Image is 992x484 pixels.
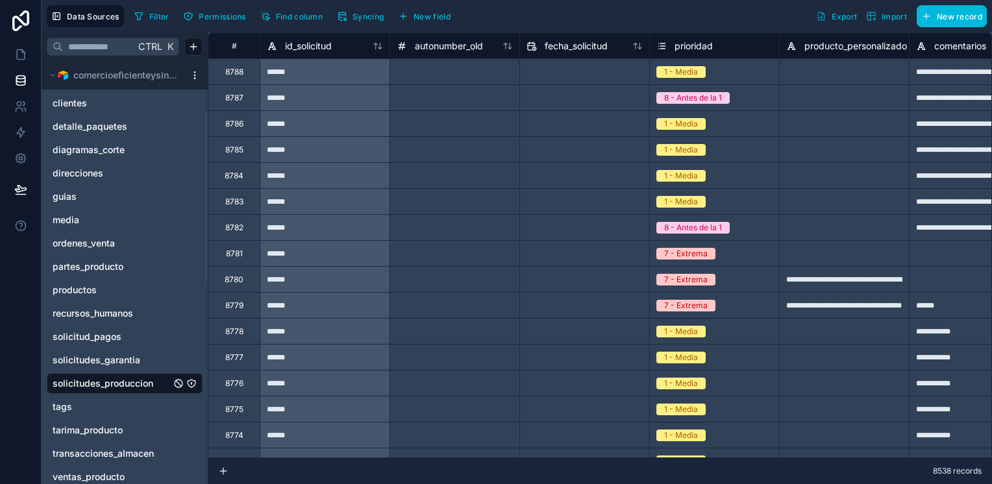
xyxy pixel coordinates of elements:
a: ordenes_venta [53,237,171,250]
button: New record [917,5,987,27]
a: guias [53,190,171,203]
span: fecha_solicitud [545,40,608,53]
span: prioridad [675,40,713,53]
div: 1 - Media [664,196,698,208]
a: ventas_producto [53,470,171,483]
a: partes_producto [53,260,171,273]
div: 8774 [225,430,243,441]
div: solicitud_pagos [47,326,203,347]
div: 1 - Media [664,326,698,337]
div: recursos_humanos [47,303,203,324]
div: direcciones [47,163,203,184]
button: Permissions [179,6,250,26]
div: 1 - Media [664,66,698,78]
div: productos [47,280,203,300]
div: 8783 [225,197,243,207]
div: guias [47,186,203,207]
span: clientes [53,97,87,110]
div: detalle_paquetes [47,116,203,137]
div: # [218,41,250,51]
span: K [166,42,175,51]
div: 8779 [225,300,243,311]
img: Airtable Logo [58,70,68,80]
span: solicitud_pagos [53,330,121,343]
a: media [53,213,171,226]
span: Find column [276,12,323,21]
a: clientes [53,97,171,110]
span: comercioeficienteysingular [73,69,179,82]
div: 8788 [225,67,243,77]
span: transacciones_almacen [53,447,154,460]
div: 8780 [225,274,243,285]
div: tarima_producto [47,420,203,441]
span: direcciones [53,167,103,180]
div: solicitudes_produccion [47,373,203,394]
span: detalle_paquetes [53,120,127,133]
span: 8538 records [933,466,982,476]
div: tags [47,396,203,417]
span: diagramas_corte [53,143,125,156]
div: 1 - Media [664,352,698,363]
a: transacciones_almacen [53,447,171,460]
a: direcciones [53,167,171,180]
div: 1 - Media [664,144,698,156]
div: ordenes_venta [47,233,203,254]
a: Syncing [332,6,393,26]
div: 1 - Media [664,430,698,441]
button: Filter [129,6,174,26]
div: 8 - Antes de la 1 [664,92,722,104]
span: Filter [149,12,169,21]
span: solicitudes_produccion [53,377,153,390]
div: 8785 [225,145,243,155]
div: 8787 [225,93,243,103]
div: 8773 [225,456,243,466]
span: tarima_producto [53,424,123,437]
div: 7 - Extrema [664,300,708,311]
span: Export [832,12,857,21]
div: media [47,210,203,230]
button: Find column [256,6,327,26]
div: 8776 [225,378,243,389]
div: transacciones_almacen [47,443,203,464]
span: partes_producto [53,260,123,273]
div: 8784 [225,171,243,181]
a: New record [911,5,987,27]
span: Syncing [353,12,384,21]
span: Permissions [199,12,245,21]
span: comentarios [934,40,986,53]
span: id_solicitud [285,40,332,53]
div: 7 - Extrema [664,274,708,285]
div: 8786 [225,119,243,129]
span: New record [937,12,982,21]
div: 1 - Media [664,455,698,467]
span: guias [53,190,77,203]
a: solicitudes_garantia [53,354,171,367]
div: 8777 [225,352,243,363]
div: 1 - Media [664,170,698,182]
span: solicitudes_garantia [53,354,140,367]
div: 1 - Media [664,378,698,389]
button: Airtable Logocomercioeficienteysingular [47,66,184,84]
span: ventas_producto [53,470,125,483]
a: solicitudes_produccion [53,377,171,390]
button: Data Sources [47,5,124,27]
span: Ctrl [137,38,164,54]
a: tags [53,400,171,413]
span: Import [882,12,907,21]
a: Permissions [179,6,255,26]
span: autonumber_old [415,40,483,53]
button: Import [862,5,911,27]
span: tags [53,400,72,413]
div: 1 - Media [664,404,698,415]
div: 8782 [225,223,243,233]
div: clientes [47,93,203,114]
a: diagramas_corte [53,143,171,156]
div: 8 - Antes de la 1 [664,222,722,234]
button: Syncing [332,6,388,26]
span: ordenes_venta [53,237,115,250]
a: recursos_humanos [53,307,171,320]
div: 8781 [226,248,243,259]
div: 7 - Extrema [664,248,708,260]
span: producto_personalizado [804,40,907,53]
span: New field [414,12,451,21]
